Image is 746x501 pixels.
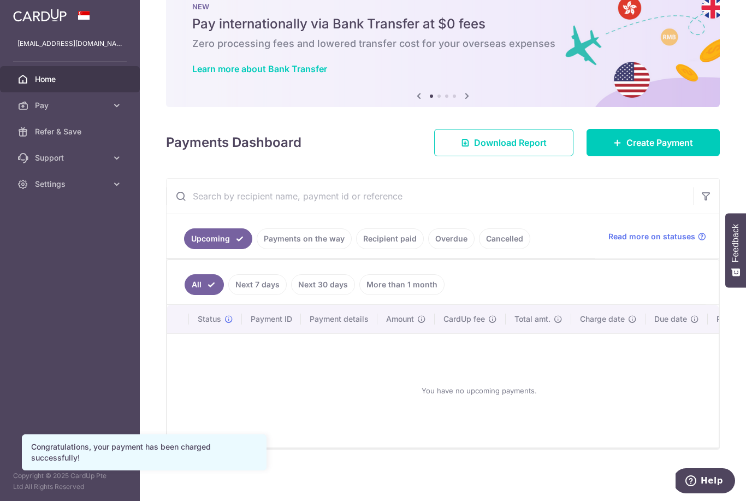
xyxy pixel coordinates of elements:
p: NEW [192,2,694,11]
a: Create Payment [587,129,720,156]
span: Download Report [474,136,547,149]
span: Total amt. [514,314,550,325]
a: Overdue [428,228,475,249]
a: Payments on the way [257,228,352,249]
h4: Payments Dashboard [166,133,301,152]
span: CardUp fee [443,314,485,325]
h5: Pay internationally via Bank Transfer at $0 fees [192,15,694,33]
p: [EMAIL_ADDRESS][DOMAIN_NAME] [17,38,122,49]
span: Home [35,74,107,85]
span: Due date [654,314,687,325]
img: CardUp [13,9,67,22]
span: Amount [386,314,414,325]
a: Upcoming [184,228,252,249]
a: Recipient paid [356,228,424,249]
a: Read more on statuses [608,231,706,242]
th: Payment ID [242,305,301,333]
span: Status [198,314,221,325]
span: Settings [35,179,107,190]
a: Next 7 days [228,274,287,295]
div: Congratulations, your payment has been charged successfully! [31,441,257,463]
h6: Zero processing fees and lowered transfer cost for your overseas expenses [192,37,694,50]
span: Support [35,152,107,163]
span: Feedback [731,224,741,262]
a: More than 1 month [359,274,445,295]
a: Next 30 days [291,274,355,295]
button: Feedback - Show survey [725,213,746,287]
a: Learn more about Bank Transfer [192,63,327,74]
a: All [185,274,224,295]
a: Download Report [434,129,573,156]
span: Refer & Save [35,126,107,137]
th: Payment details [301,305,377,333]
a: Cancelled [479,228,530,249]
span: Pay [35,100,107,111]
span: Create Payment [626,136,693,149]
span: Charge date [580,314,625,325]
input: Search by recipient name, payment id or reference [167,179,693,214]
iframe: Opens a widget where you can find more information [676,468,735,496]
span: Read more on statuses [608,231,695,242]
